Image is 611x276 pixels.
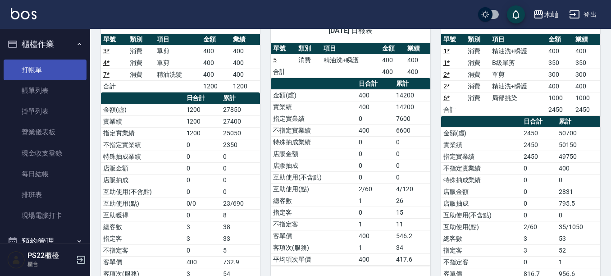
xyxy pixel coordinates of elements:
[356,78,394,90] th: 日合計
[490,34,546,46] th: 項目
[7,251,25,269] img: Person
[441,174,521,186] td: 特殊抽成業績
[556,116,600,128] th: 累計
[321,43,379,55] th: 項目
[356,171,394,183] td: 0
[573,57,600,69] td: 350
[356,89,394,101] td: 400
[184,139,221,151] td: 0
[101,186,184,198] td: 互助使用(不含點)
[490,69,546,80] td: 單剪
[101,198,184,209] td: 互助使用(點)
[394,218,430,230] td: 11
[155,34,201,46] th: 項目
[441,244,521,256] td: 指定客
[184,221,221,233] td: 3
[556,256,600,268] td: 1
[101,151,184,162] td: 特殊抽成業績
[380,54,405,66] td: 400
[356,253,394,265] td: 400
[271,195,356,207] td: 總客數
[490,45,546,57] td: 精油洗+瞬護
[544,9,558,20] div: 木屾
[184,92,221,104] th: 日合計
[101,127,184,139] td: 指定實業績
[356,148,394,160] td: 0
[441,162,521,174] td: 不指定實業績
[529,5,562,24] button: 木屾
[521,221,557,233] td: 2/60
[546,34,573,46] th: 金額
[465,45,490,57] td: 消費
[184,233,221,244] td: 3
[221,162,260,174] td: 0
[556,244,600,256] td: 52
[201,45,231,57] td: 400
[356,195,394,207] td: 1
[394,89,430,101] td: 14200
[101,34,128,46] th: 單號
[4,60,87,80] a: 打帳單
[465,34,490,46] th: 類別
[221,244,260,256] td: 5
[101,104,184,115] td: 金額(虛)
[521,233,557,244] td: 3
[356,218,394,230] td: 1
[573,34,600,46] th: 業績
[184,198,221,209] td: 0/0
[271,136,356,148] td: 特殊抽成業績
[394,183,430,195] td: 4/120
[465,92,490,104] td: 消費
[221,174,260,186] td: 0
[441,186,521,198] td: 店販金額
[394,113,430,124] td: 7600
[356,207,394,218] td: 0
[221,151,260,162] td: 0
[101,221,184,233] td: 總客數
[565,6,600,23] button: 登出
[271,230,356,242] td: 客單價
[521,209,557,221] td: 0
[11,8,36,19] img: Logo
[271,66,296,78] td: 合計
[271,207,356,218] td: 指定客
[394,171,430,183] td: 0
[184,244,221,256] td: 0
[221,127,260,139] td: 25050
[4,143,87,164] a: 現金收支登錄
[221,209,260,221] td: 8
[441,127,521,139] td: 金額(虛)
[101,174,184,186] td: 店販抽成
[271,160,356,171] td: 店販抽成
[271,124,356,136] td: 不指定實業績
[356,160,394,171] td: 0
[546,45,573,57] td: 400
[4,205,87,226] a: 現場電腦打卡
[271,253,356,265] td: 平均項次單價
[201,57,231,69] td: 400
[441,221,521,233] td: 互助使用(點)
[394,78,430,90] th: 累計
[101,244,184,256] td: 不指定客
[394,136,430,148] td: 0
[271,113,356,124] td: 指定實業績
[546,104,573,115] td: 2450
[271,43,430,78] table: a dense table
[221,139,260,151] td: 2350
[394,148,430,160] td: 0
[556,162,600,174] td: 400
[356,124,394,136] td: 400
[521,186,557,198] td: 0
[296,43,321,55] th: 類別
[184,174,221,186] td: 0
[441,104,465,115] td: 合計
[221,186,260,198] td: 0
[101,115,184,127] td: 實業績
[521,139,557,151] td: 2450
[101,34,260,92] table: a dense table
[271,78,430,266] table: a dense table
[296,54,321,66] td: 消費
[4,122,87,143] a: 營業儀表板
[394,207,430,218] td: 15
[271,183,356,195] td: 互助使用(點)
